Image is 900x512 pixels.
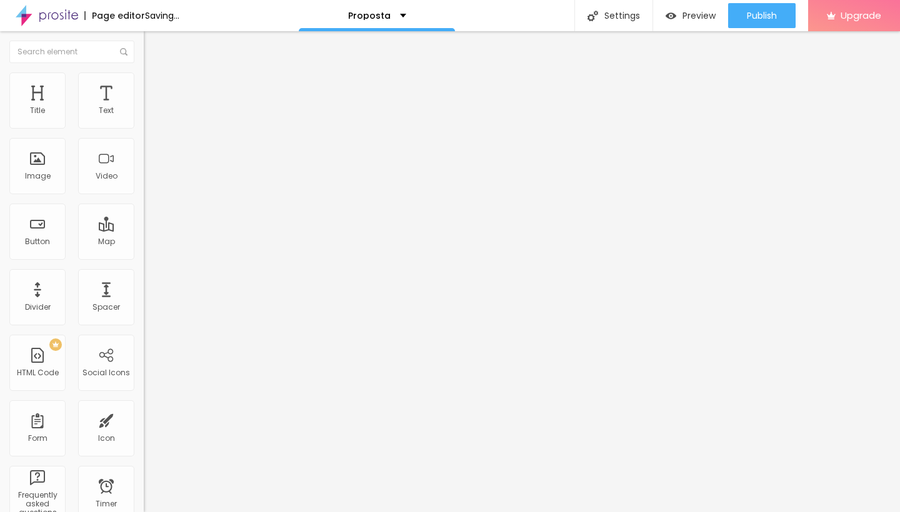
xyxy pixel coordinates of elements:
[145,11,179,20] div: Saving...
[28,434,47,443] div: Form
[25,303,51,312] div: Divider
[348,11,391,20] p: Proposta
[120,48,127,56] img: Icone
[841,10,881,21] span: Upgrade
[99,106,114,115] div: Text
[9,41,134,63] input: Search element
[25,237,50,246] div: Button
[25,172,51,180] div: Image
[98,237,115,246] div: Map
[666,11,676,21] img: view-1.svg
[84,11,145,20] div: Page editor
[96,172,117,180] div: Video
[653,3,728,28] button: Preview
[682,11,716,21] span: Preview
[17,368,59,377] div: HTML Code
[82,368,130,377] div: Social Icons
[98,434,115,443] div: Icon
[747,11,777,21] span: Publish
[30,106,45,115] div: Title
[587,11,598,21] img: Icone
[96,500,117,508] div: Timer
[92,303,120,312] div: Spacer
[728,3,796,28] button: Publish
